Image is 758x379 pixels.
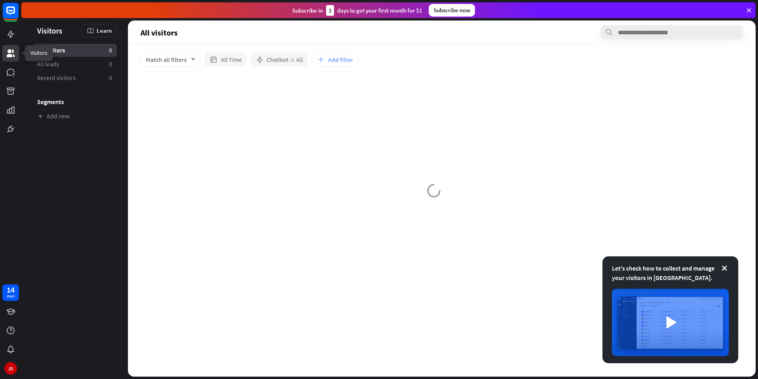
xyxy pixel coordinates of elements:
span: Learn [97,27,112,34]
div: Subscribe now [429,4,475,17]
a: All leads 0 [32,58,117,71]
div: days [7,293,15,299]
div: 14 [7,286,15,293]
span: Visitors [37,26,62,35]
button: Open LiveChat chat widget [6,3,30,27]
aside: 0 [109,60,112,68]
a: Add new [32,110,117,123]
div: 3 [326,5,334,16]
div: Let's check how to collect and manage your visitors in [GEOGRAPHIC_DATA]. [612,263,729,282]
span: Recent visitors [37,74,76,82]
div: Subscribe in days to get your first month for $1 [292,5,422,16]
a: Recent visitors 0 [32,71,117,84]
span: All visitors [37,46,65,54]
span: All leads [37,60,59,68]
a: 14 days [2,284,19,301]
span: All visitors [141,28,178,37]
aside: 0 [109,46,112,54]
img: image [612,289,729,356]
aside: 0 [109,74,112,82]
h3: Segments [32,98,117,106]
div: JD [4,362,17,375]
